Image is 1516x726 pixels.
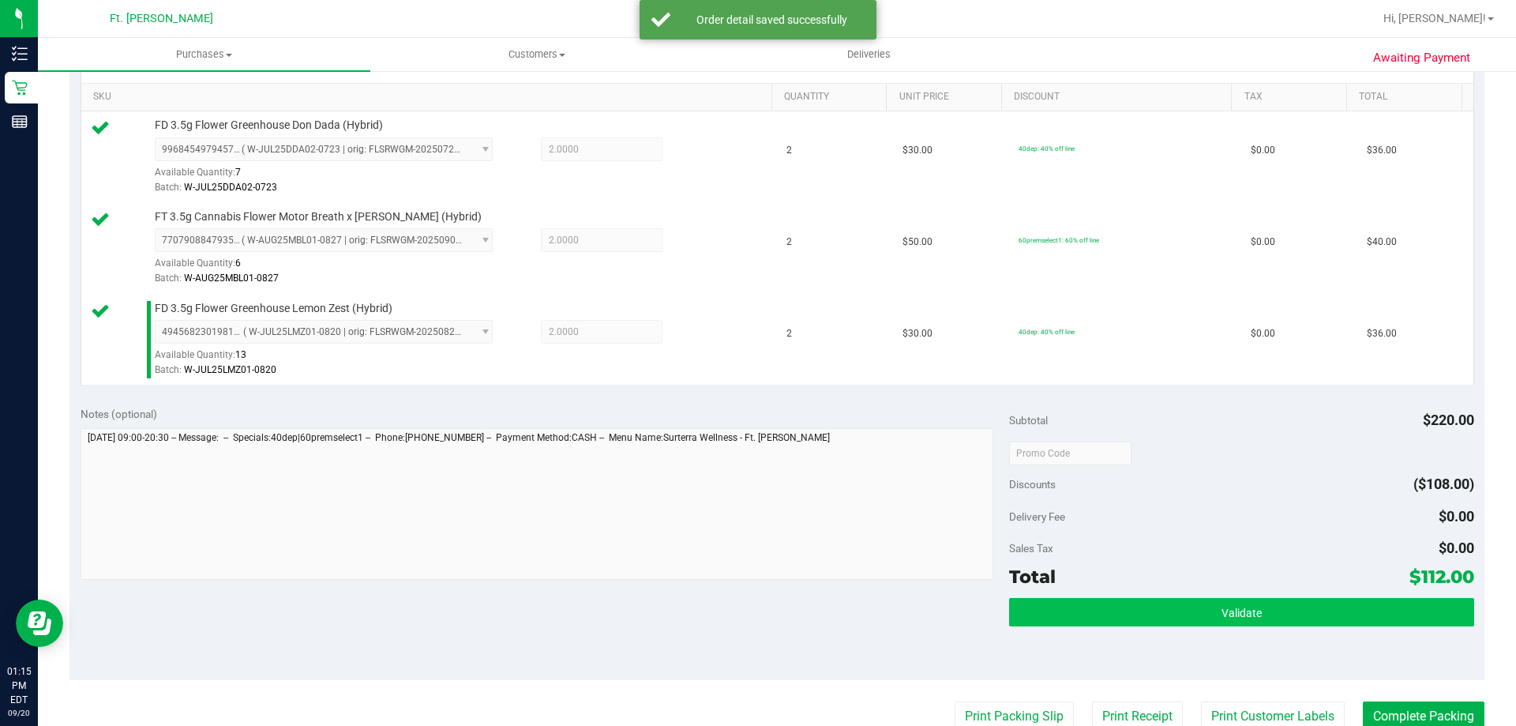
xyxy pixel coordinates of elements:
span: 60premselect1: 60% off line [1019,236,1099,244]
a: Discount [1014,91,1225,103]
span: Ft. [PERSON_NAME] [110,12,213,25]
span: FT 3.5g Cannabis Flower Motor Breath x [PERSON_NAME] (Hybrid) [155,209,482,224]
span: $36.00 [1367,143,1397,158]
inline-svg: Reports [12,114,28,130]
input: Promo Code [1009,442,1131,465]
a: Purchases [38,38,370,71]
span: Subtotal [1009,414,1048,427]
span: Customers [371,47,702,62]
a: SKU [93,91,765,103]
span: 7 [235,167,241,178]
a: Quantity [784,91,880,103]
span: 2 [786,143,792,158]
span: 2 [786,235,792,250]
span: Discounts [1009,470,1056,498]
span: W-JUL25DDA02-0723 [184,182,277,193]
span: Hi, [PERSON_NAME]! [1383,12,1486,24]
span: 13 [235,349,246,360]
div: Available Quantity: [155,252,510,283]
span: Sales Tax [1009,542,1053,555]
inline-svg: Retail [12,80,28,96]
span: ($108.00) [1413,476,1474,492]
a: Tax [1244,91,1341,103]
a: Total [1359,91,1455,103]
p: 01:15 PM EDT [7,664,31,707]
span: FD 3.5g Flower Greenhouse Don Dada (Hybrid) [155,118,383,133]
span: $220.00 [1423,412,1474,428]
span: $40.00 [1367,235,1397,250]
div: Available Quantity: [155,344,510,374]
span: $0.00 [1439,508,1474,525]
span: $112.00 [1409,566,1474,588]
span: Notes (optional) [81,408,157,420]
span: 40dep: 40% off line [1019,145,1075,152]
p: 09/20 [7,707,31,719]
span: FD 3.5g Flower Greenhouse Lemon Zest (Hybrid) [155,301,392,316]
span: Batch: [155,182,182,193]
span: $0.00 [1251,143,1275,158]
inline-svg: Inventory [12,46,28,62]
span: W-AUG25MBL01-0827 [184,273,279,284]
span: 6 [235,258,241,269]
span: $30.00 [902,143,932,158]
a: Customers [370,38,703,71]
span: $36.00 [1367,326,1397,341]
span: W-JUL25LMZ01-0820 [184,364,276,375]
span: Purchases [38,47,370,62]
div: Available Quantity: [155,161,510,192]
span: Validate [1221,607,1262,619]
a: Unit Price [899,91,996,103]
a: Deliveries [703,38,1035,71]
button: Validate [1009,598,1473,626]
span: 2 [786,326,792,341]
span: $30.00 [902,326,932,341]
span: $50.00 [902,235,932,250]
span: Total [1009,566,1056,588]
span: Delivery Fee [1009,510,1065,523]
div: Order detail saved successfully [679,12,865,28]
span: $0.00 [1439,540,1474,556]
span: 40dep: 40% off line [1019,328,1075,336]
iframe: Resource center [16,600,63,647]
span: Awaiting Payment [1373,49,1470,67]
span: Deliveries [826,47,912,62]
span: Batch: [155,273,182,284]
span: Batch: [155,364,182,375]
span: $0.00 [1251,235,1275,250]
span: $0.00 [1251,326,1275,341]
